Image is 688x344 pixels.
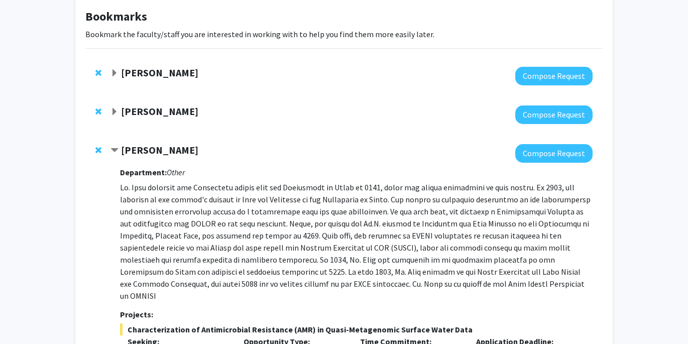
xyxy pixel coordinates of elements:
[85,28,603,40] p: Bookmark the faculty/staff you are interested in working with to help you find them more easily l...
[121,66,198,79] strong: [PERSON_NAME]
[8,299,43,336] iframe: Chat
[95,146,101,154] span: Remove Magaly Toro from bookmarks
[121,144,198,156] strong: [PERSON_NAME]
[110,69,119,77] span: Expand Yasmeen Faroqi-Shah Bookmark
[110,108,119,116] span: Expand Ning Zeng Bookmark
[515,105,593,124] button: Compose Request to Ning Zeng
[85,10,603,24] h1: Bookmarks
[120,323,593,335] span: Characterization of Antimicrobial Resistance (AMR) in Quasi-Metagenomic Surface Water Data
[120,181,593,302] p: Lo. Ipsu dolorsit ame Consectetu adipis elit sed Doeiusmodt in Utlab et 0141, dolor mag aliqua en...
[110,147,119,155] span: Contract Magaly Toro Bookmark
[121,105,198,118] strong: [PERSON_NAME]
[95,107,101,116] span: Remove Ning Zeng from bookmarks
[515,67,593,85] button: Compose Request to Yasmeen Faroqi-Shah
[120,309,153,319] strong: Projects:
[167,167,185,177] i: Other
[95,69,101,77] span: Remove Yasmeen Faroqi-Shah from bookmarks
[120,167,167,177] strong: Department:
[515,144,593,163] button: Compose Request to Magaly Toro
